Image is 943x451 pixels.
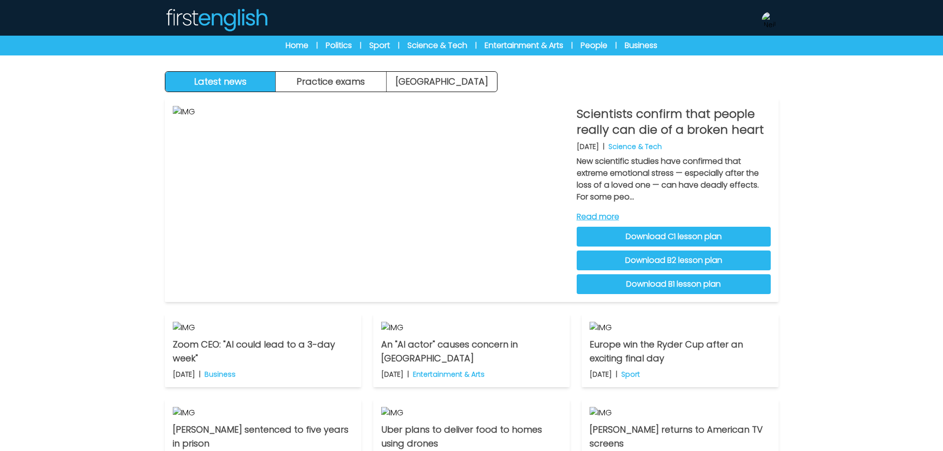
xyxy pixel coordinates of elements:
[590,338,770,365] p: Europe win the Ryder Cup after an exciting final day
[577,106,771,138] p: Scientists confirm that people really can die of a broken heart
[615,41,617,50] span: |
[173,407,353,419] img: IMG
[165,72,276,92] button: Latest news
[381,423,562,451] p: Uber plans to deliver food to homes using drones
[326,40,352,51] a: Politics
[577,274,771,294] a: Download B1 lesson plan
[165,314,361,387] a: IMG Zoom CEO: "AI could lead to a 3-day week" [DATE] | Business
[381,322,562,334] img: IMG
[173,369,195,379] p: [DATE]
[276,72,387,92] button: Practice exams
[199,369,200,379] b: |
[173,338,353,365] p: Zoom CEO: "AI could lead to a 3-day week"
[381,369,403,379] p: [DATE]
[582,314,778,387] a: IMG Europe win the Ryder Cup after an exciting final day [DATE] | Sport
[173,423,353,451] p: [PERSON_NAME] sentenced to five years in prison
[590,322,770,334] img: IMG
[173,322,353,334] img: IMG
[616,369,617,379] b: |
[577,251,771,270] a: Download B2 lesson plan
[590,423,770,451] p: [PERSON_NAME] returns to American TV screens
[571,41,573,50] span: |
[381,407,562,419] img: IMG
[590,369,612,379] p: [DATE]
[407,369,409,379] b: |
[577,142,599,151] p: [DATE]
[475,41,477,50] span: |
[581,40,607,51] a: People
[286,40,308,51] a: Home
[577,211,771,223] a: Read more
[621,369,640,379] p: Sport
[316,41,318,50] span: |
[608,142,662,151] p: Science & Tech
[373,314,570,387] a: IMG An "AI actor" causes concern in [GEOGRAPHIC_DATA] [DATE] | Entertainment & Arts
[577,155,771,203] p: New scientific studies have confirmed that extreme emotional stress — especially after the loss o...
[204,369,236,379] p: Business
[603,142,604,151] b: |
[398,41,399,50] span: |
[407,40,467,51] a: Science & Tech
[762,12,778,28] img: Neil Storey
[387,72,497,92] a: [GEOGRAPHIC_DATA]
[625,40,657,51] a: Business
[413,369,485,379] p: Entertainment & Arts
[381,338,562,365] p: An "AI actor" causes concern in [GEOGRAPHIC_DATA]
[485,40,563,51] a: Entertainment & Arts
[360,41,361,50] span: |
[369,40,390,51] a: Sport
[577,227,771,247] a: Download C1 lesson plan
[165,8,268,32] img: Logo
[590,407,770,419] img: IMG
[173,106,569,294] img: IMG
